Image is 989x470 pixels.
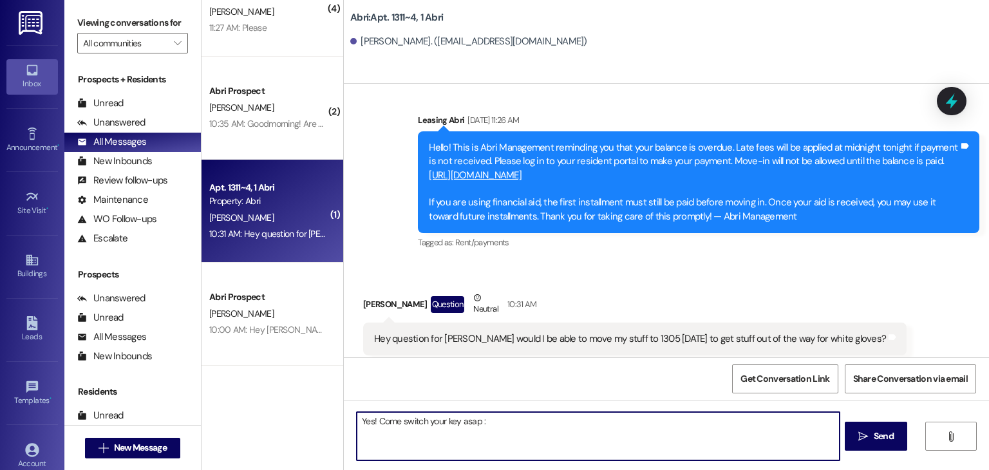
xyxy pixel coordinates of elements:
[350,11,443,24] b: Abri: Apt. 1311~4, 1 Abri
[209,194,328,208] div: Property: Abri
[209,22,267,33] div: 11:27 AM: Please
[77,174,167,187] div: Review follow-ups
[209,290,328,304] div: Abri Prospect
[77,116,146,129] div: Unanswered
[350,35,587,48] div: [PERSON_NAME]. ([EMAIL_ADDRESS][DOMAIN_NAME])
[64,268,201,281] div: Prospects
[77,135,146,149] div: All Messages
[99,443,108,453] i: 
[455,237,509,248] span: Rent/payments
[77,13,188,33] label: Viewing conversations for
[77,97,124,110] div: Unread
[6,249,58,284] a: Buildings
[6,186,58,221] a: Site Visit •
[77,409,124,422] div: Unread
[357,412,839,460] textarea: Yes! Come switch your key asap :
[858,431,868,442] i: 
[209,308,274,319] span: [PERSON_NAME]
[418,113,979,131] div: Leasing Abri
[845,422,907,451] button: Send
[114,441,167,455] span: New Message
[64,385,201,399] div: Residents
[77,292,146,305] div: Unanswered
[6,312,58,347] a: Leads
[6,376,58,411] a: Templates •
[174,38,181,48] i: 
[874,429,894,443] span: Send
[83,33,167,53] input: All communities
[77,155,152,168] div: New Inbounds
[77,311,124,324] div: Unread
[209,228,717,240] div: 10:31 AM: Hey question for [PERSON_NAME] would I be able to move my stuff to 1305 [DATE] to get s...
[77,350,152,363] div: New Inbounds
[77,330,146,344] div: All Messages
[209,118,599,129] div: 10:35 AM: Goodmorning! Are we able to come up a day earlier and pay the extra $20 at the office d...
[6,59,58,94] a: Inbox
[418,233,979,252] div: Tagged as:
[740,372,829,386] span: Get Conversation Link
[732,364,838,393] button: Get Conversation Link
[429,141,959,224] div: Hello! This is Abri Management reminding you that your balance is overdue. Late fees will be appl...
[57,141,59,150] span: •
[363,355,907,374] div: Tagged as:
[209,181,328,194] div: Apt. 1311~4, 1 Abri
[64,73,201,86] div: Prospects + Residents
[845,364,976,393] button: Share Conversation via email
[46,204,48,213] span: •
[363,291,907,323] div: [PERSON_NAME]
[946,431,956,442] i: 
[77,232,127,245] div: Escalate
[471,291,500,318] div: Neutral
[853,372,968,386] span: Share Conversation via email
[85,438,180,458] button: New Message
[209,84,328,98] div: Abri Prospect
[50,394,52,403] span: •
[209,102,274,113] span: [PERSON_NAME]
[464,113,519,127] div: [DATE] 11:26 AM
[77,193,148,207] div: Maintenance
[374,332,886,346] div: Hey question for [PERSON_NAME] would I be able to move my stuff to 1305 [DATE] to get stuff out o...
[504,297,537,311] div: 10:31 AM
[19,11,45,35] img: ResiDesk Logo
[77,212,156,226] div: WO Follow-ups
[209,6,274,17] span: [PERSON_NAME]
[209,212,274,223] span: [PERSON_NAME]
[209,324,895,335] div: 10:00 AM: Hey [PERSON_NAME] :) We are gearing up for fall check-ins & people renewing for the win...
[429,169,522,182] a: [URL][DOMAIN_NAME]
[431,296,465,312] div: Question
